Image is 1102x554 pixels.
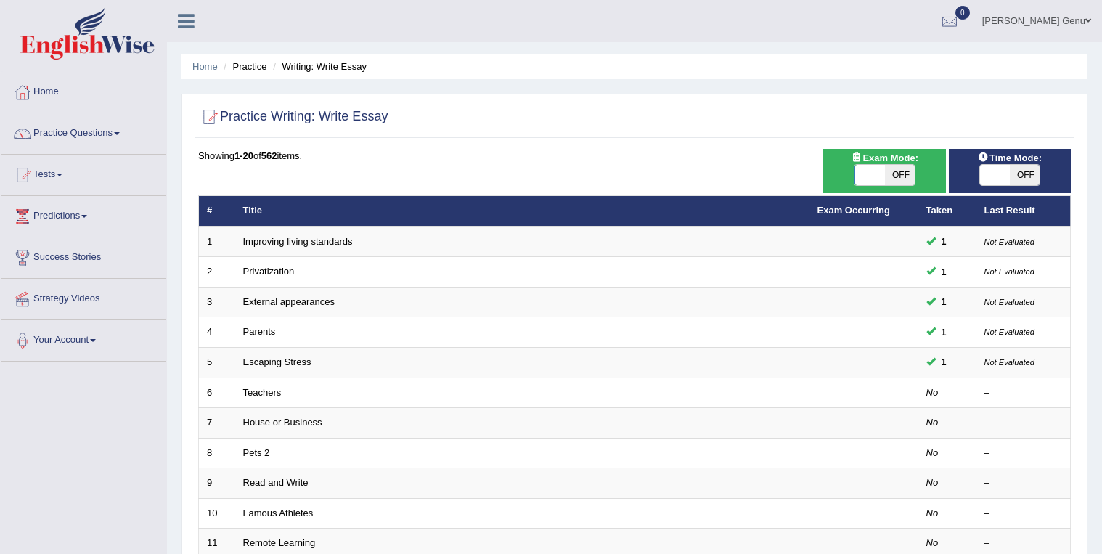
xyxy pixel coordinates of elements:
[926,417,939,428] em: No
[1010,165,1040,185] span: OFF
[936,234,952,249] span: You can still take this question
[1,155,166,191] a: Tests
[984,358,1034,367] small: Not Evaluated
[199,348,235,378] td: 5
[261,150,277,161] b: 562
[936,294,952,309] span: You can still take this question
[220,60,266,73] li: Practice
[199,317,235,348] td: 4
[817,205,890,216] a: Exam Occurring
[984,237,1034,246] small: Not Evaluated
[1,196,166,232] a: Predictions
[1,72,166,108] a: Home
[199,257,235,288] td: 2
[235,196,809,227] th: Title
[243,266,295,277] a: Privatization
[1,113,166,150] a: Practice Questions
[199,378,235,408] td: 6
[199,408,235,439] td: 7
[198,149,1071,163] div: Showing of items.
[192,61,218,72] a: Home
[926,477,939,488] em: No
[199,438,235,468] td: 8
[984,416,1063,430] div: –
[269,60,367,73] li: Writing: Write Essay
[823,149,945,193] div: Show exams occurring in exams
[972,150,1048,166] span: Time Mode:
[1,320,166,357] a: Your Account
[984,476,1063,490] div: –
[198,106,388,128] h2: Practice Writing: Write Essay
[936,325,952,340] span: You can still take this question
[845,150,923,166] span: Exam Mode:
[243,477,309,488] a: Read and Write
[936,354,952,370] span: You can still take this question
[199,468,235,499] td: 9
[199,227,235,257] td: 1
[926,537,939,548] em: No
[243,417,322,428] a: House or Business
[926,447,939,458] em: No
[926,387,939,398] em: No
[926,508,939,518] em: No
[976,196,1071,227] th: Last Result
[885,165,915,185] span: OFF
[1,237,166,274] a: Success Stories
[234,150,253,161] b: 1-20
[918,196,976,227] th: Taken
[243,326,276,337] a: Parents
[984,327,1034,336] small: Not Evaluated
[243,296,335,307] a: External appearances
[984,507,1063,521] div: –
[936,264,952,280] span: You can still take this question
[243,447,270,458] a: Pets 2
[984,298,1034,306] small: Not Evaluated
[955,6,970,20] span: 0
[984,447,1063,460] div: –
[199,287,235,317] td: 3
[984,537,1063,550] div: –
[243,387,282,398] a: Teachers
[199,196,235,227] th: #
[243,236,353,247] a: Improving living standards
[984,386,1063,400] div: –
[199,498,235,529] td: 10
[243,357,311,367] a: Escaping Stress
[243,508,314,518] a: Famous Athletes
[1,279,166,315] a: Strategy Videos
[984,267,1034,276] small: Not Evaluated
[243,537,316,548] a: Remote Learning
